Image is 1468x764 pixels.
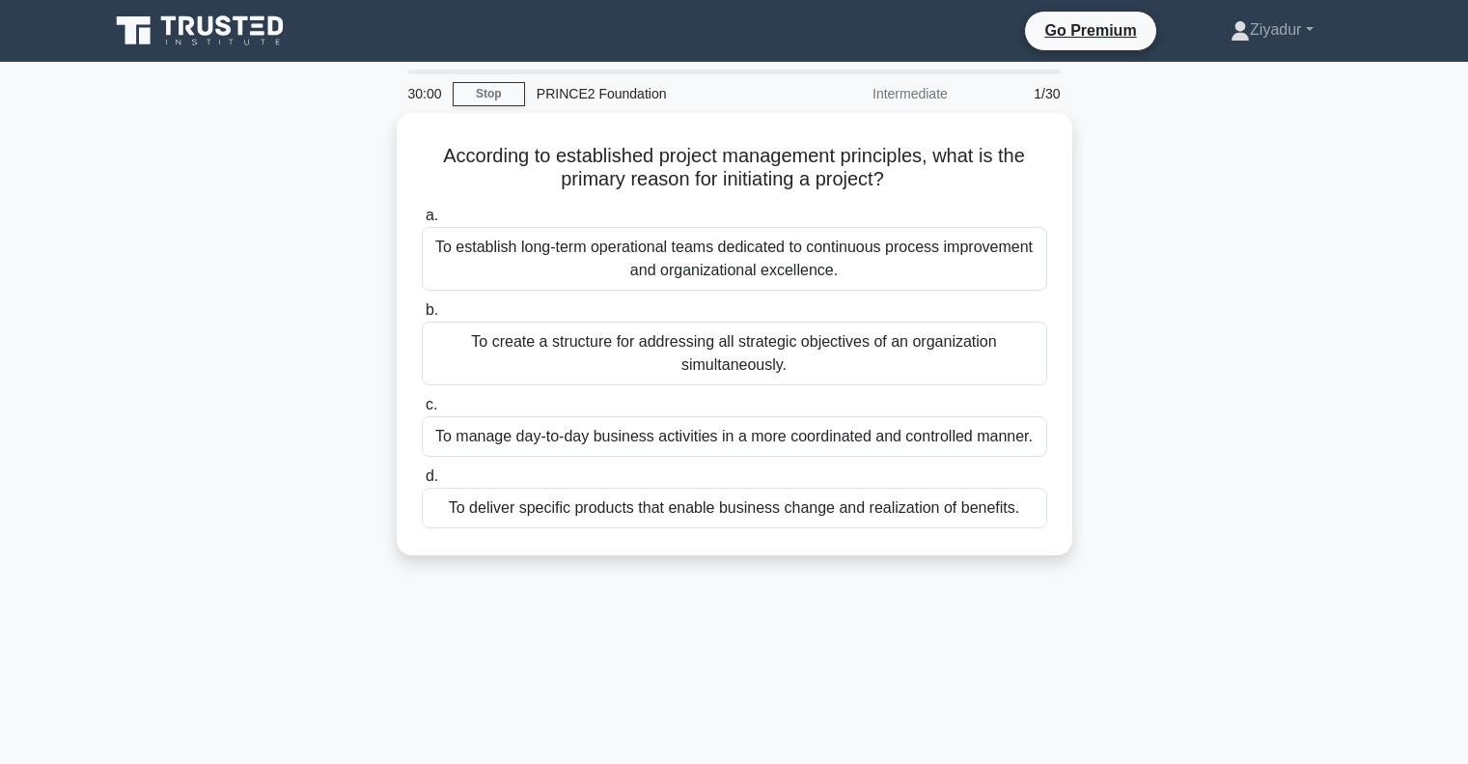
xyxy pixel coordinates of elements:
[1184,11,1359,49] a: Ziyadur
[525,74,790,113] div: PRINCE2 Foundation
[959,74,1072,113] div: 1/30
[790,74,959,113] div: Intermediate
[422,416,1047,457] div: To manage day-to-day business activities in a more coordinated and controlled manner.
[420,144,1049,192] h5: According to established project management principles, what is the primary reason for initiating...
[397,74,453,113] div: 30:00
[453,82,525,106] a: Stop
[426,207,438,223] span: a.
[426,396,437,412] span: c.
[422,488,1047,528] div: To deliver specific products that enable business change and realization of benefits.
[422,227,1047,291] div: To establish long-term operational teams dedicated to continuous process improvement and organiza...
[422,322,1047,385] div: To create a structure for addressing all strategic objectives of an organization simultaneously.
[426,301,438,318] span: b.
[1033,18,1148,42] a: Go Premium
[426,467,438,484] span: d.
